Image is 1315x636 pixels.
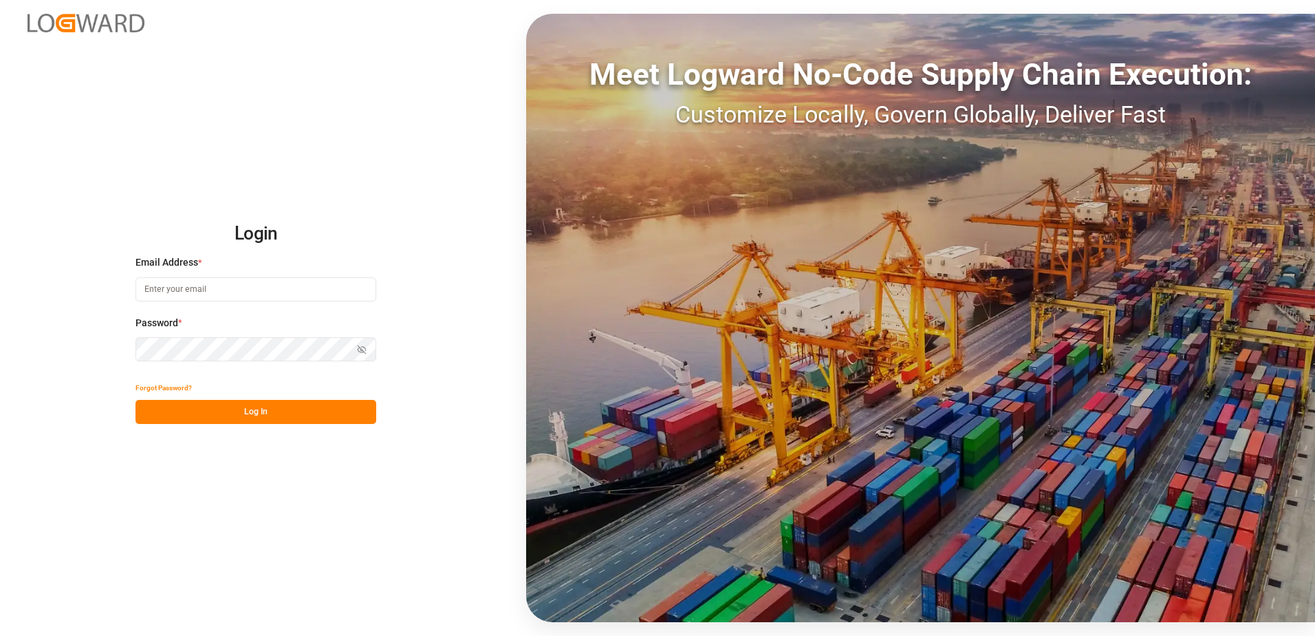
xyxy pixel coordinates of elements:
[135,316,178,330] span: Password
[28,14,144,32] img: Logward_new_orange.png
[135,376,192,400] button: Forgot Password?
[135,277,376,301] input: Enter your email
[135,255,198,270] span: Email Address
[135,400,376,424] button: Log In
[526,52,1315,97] div: Meet Logward No-Code Supply Chain Execution:
[526,97,1315,132] div: Customize Locally, Govern Globally, Deliver Fast
[135,212,376,256] h2: Login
